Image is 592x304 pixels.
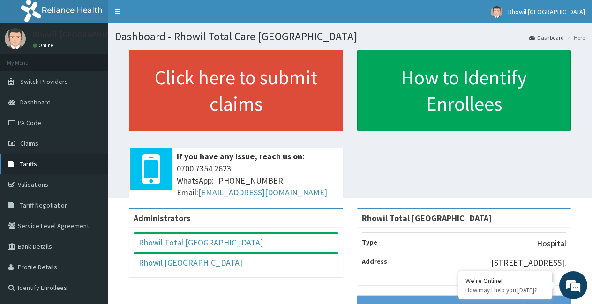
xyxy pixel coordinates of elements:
[465,286,545,294] p: How may I help you today?
[20,139,38,148] span: Claims
[491,257,566,269] p: [STREET_ADDRESS].
[20,77,68,86] span: Switch Providers
[491,6,502,18] img: User Image
[357,50,571,131] a: How to Identify Enrollees
[20,98,51,106] span: Dashboard
[465,276,545,285] div: We're Online!
[33,30,136,39] p: Rhowil [GEOGRAPHIC_DATA]
[177,163,338,199] span: 0700 7354 2623 WhatsApp: [PHONE_NUMBER] Email:
[139,257,242,268] a: Rhowil [GEOGRAPHIC_DATA]
[565,34,585,42] li: Here
[33,42,55,49] a: Online
[362,257,387,266] b: Address
[362,238,377,246] b: Type
[508,7,585,16] span: Rhowil [GEOGRAPHIC_DATA]
[134,213,190,223] b: Administrators
[362,213,492,223] strong: Rhowil Total [GEOGRAPHIC_DATA]
[177,151,305,162] b: If you have any issue, reach us on:
[20,160,37,168] span: Tariffs
[139,237,263,248] a: Rhowil Total [GEOGRAPHIC_DATA]
[529,34,564,42] a: Dashboard
[5,28,26,49] img: User Image
[198,187,327,198] a: [EMAIL_ADDRESS][DOMAIN_NAME]
[20,201,68,209] span: Tariff Negotiation
[537,237,566,250] p: Hospital
[129,50,343,131] a: Click here to submit claims
[115,30,585,43] h1: Dashboard - Rhowil Total Care [GEOGRAPHIC_DATA]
